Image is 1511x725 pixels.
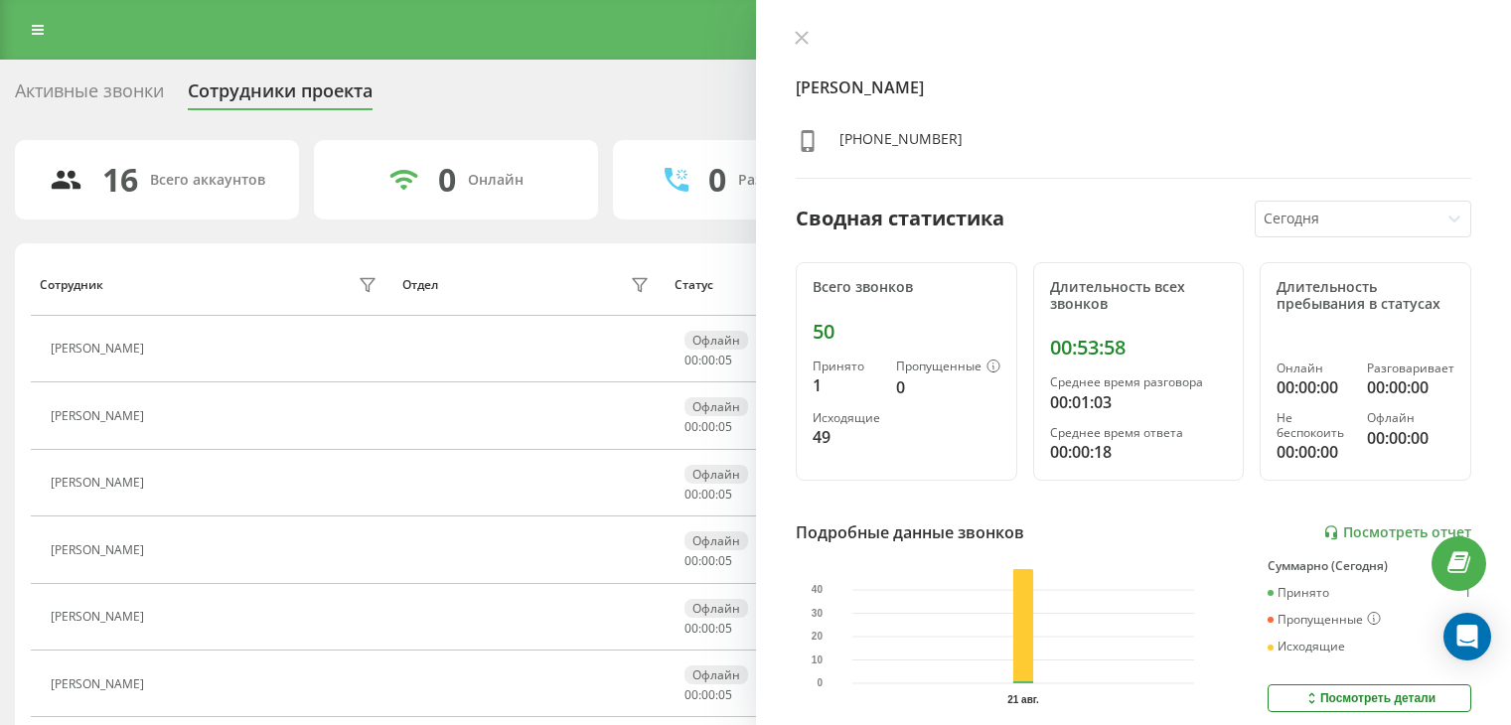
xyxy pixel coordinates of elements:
div: 00:00:00 [1367,375,1454,399]
div: [PERSON_NAME] [51,610,149,624]
span: 05 [718,418,732,435]
a: Посмотреть отчет [1323,524,1471,541]
text: 40 [811,584,823,595]
div: 00:53:58 [1050,336,1228,360]
div: Принято [813,360,880,373]
div: 1 [1464,586,1471,600]
h4: [PERSON_NAME] [796,75,1472,99]
div: : : [684,488,732,502]
span: 00 [684,486,698,503]
span: 00 [701,552,715,569]
div: : : [684,554,732,568]
span: 00 [701,352,715,368]
div: 49 [813,425,880,449]
div: Не беспокоить [1277,411,1351,440]
div: Отдел [402,278,438,292]
div: Исходящие [813,411,880,425]
div: Офлайн [684,331,748,350]
div: Всего звонков [813,279,1000,296]
button: Посмотреть детали [1268,684,1471,712]
div: Подробные данные звонков [796,520,1024,544]
div: 1 [813,373,880,397]
div: Исходящие [1268,640,1345,653]
div: 0 [708,161,726,199]
span: 00 [684,552,698,569]
div: Сотрудник [40,278,103,292]
div: Сотрудники проекта [188,80,373,111]
div: Офлайн [684,599,748,618]
div: Офлайн [1367,411,1454,425]
div: : : [684,420,732,434]
span: 00 [684,418,698,435]
div: Пропущенные [896,360,1000,375]
span: 00 [701,486,715,503]
span: 00 [701,620,715,637]
div: 16 [102,161,138,199]
div: [PERSON_NAME] [51,543,149,557]
div: 00:00:00 [1277,375,1351,399]
div: Сводная статистика [796,204,1004,233]
div: [PHONE_NUMBER] [839,129,963,158]
div: : : [684,622,732,636]
div: 0 [438,161,456,199]
div: : : [684,688,732,702]
div: Среднее время разговора [1050,375,1228,389]
div: Среднее время ответа [1050,426,1228,440]
span: 05 [718,620,732,637]
div: Офлайн [684,665,748,684]
div: Длительность всех звонков [1050,279,1228,313]
div: Посмотреть детали [1303,690,1435,706]
div: [PERSON_NAME] [51,677,149,691]
div: : : [684,354,732,367]
div: 0 [896,375,1000,399]
div: Пропущенные [1268,612,1381,628]
div: [PERSON_NAME] [51,342,149,356]
div: Онлайн [1277,362,1351,375]
div: Суммарно (Сегодня) [1268,559,1471,573]
text: 10 [811,654,823,665]
text: 20 [811,631,823,642]
text: 30 [811,608,823,619]
div: Статус [675,278,713,292]
div: Офлайн [684,397,748,416]
div: Всего аккаунтов [150,172,265,189]
div: 0 [1464,612,1471,628]
div: Активные звонки [15,80,164,111]
span: 00 [684,620,698,637]
div: Принято [1268,586,1329,600]
span: 00 [701,418,715,435]
div: Офлайн [684,531,748,550]
div: Разговаривает [1367,362,1454,375]
div: 00:00:00 [1277,440,1351,464]
div: 00:00:18 [1050,440,1228,464]
span: 05 [718,486,732,503]
span: 05 [718,686,732,703]
div: Разговаривают [738,172,846,189]
div: 50 [813,320,1000,344]
span: 00 [684,686,698,703]
div: 00:00:00 [1367,426,1454,450]
div: [PERSON_NAME] [51,409,149,423]
text: 0 [817,677,823,688]
div: Офлайн [684,465,748,484]
div: Онлайн [468,172,524,189]
div: 00:01:03 [1050,390,1228,414]
span: 05 [718,552,732,569]
span: 05 [718,352,732,368]
div: Open Intercom Messenger [1443,613,1491,660]
text: 21 авг. [1007,694,1039,705]
span: 00 [701,686,715,703]
div: Длительность пребывания в статусах [1277,279,1454,313]
span: 00 [684,352,698,368]
div: [PERSON_NAME] [51,476,149,490]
